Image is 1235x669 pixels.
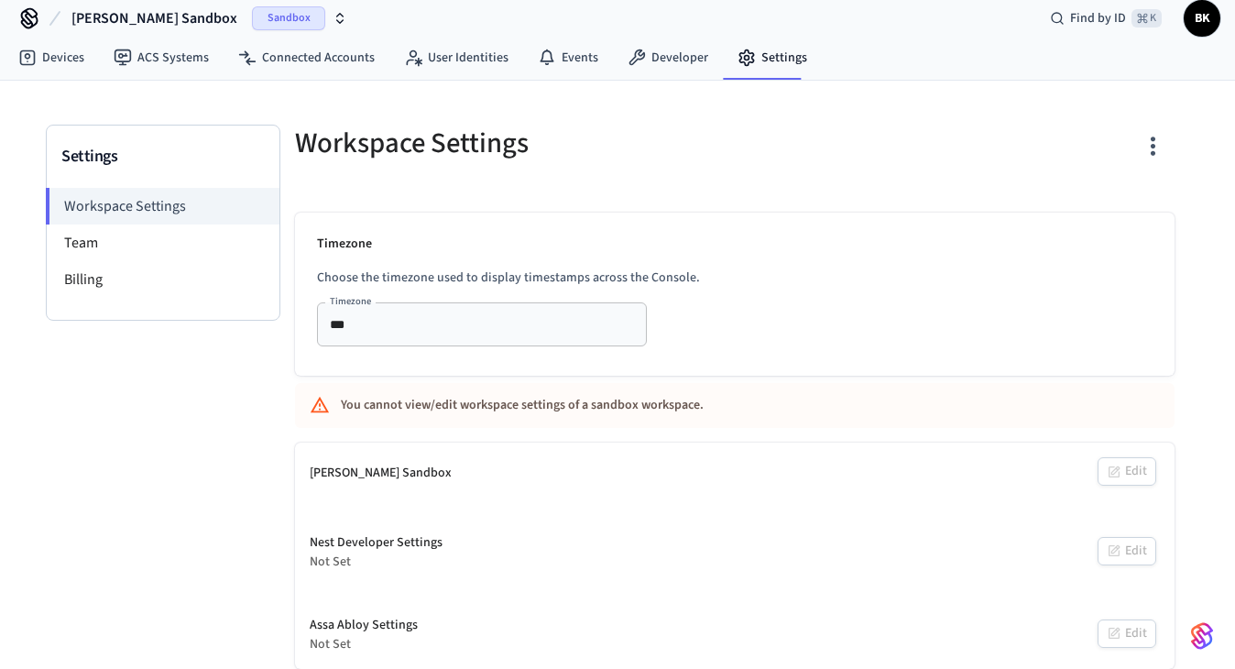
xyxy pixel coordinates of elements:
a: Connected Accounts [224,41,389,74]
a: Settings [723,41,822,74]
a: ACS Systems [99,41,224,74]
a: Events [523,41,613,74]
span: ⌘ K [1131,9,1162,27]
p: Timezone [317,235,1153,254]
div: Not Set [310,635,418,654]
span: BK [1186,2,1219,35]
a: User Identities [389,41,523,74]
li: Workspace Settings [46,188,279,225]
li: Billing [47,261,279,298]
p: Choose the timezone used to display timestamps across the Console. [317,269,1153,288]
span: Sandbox [252,6,325,30]
span: [PERSON_NAME] Sandbox [71,7,237,29]
h3: Settings [61,144,265,170]
div: Find by ID⌘ K [1035,2,1176,35]
img: SeamLogoGradient.69752ec5.svg [1191,621,1213,651]
h5: Workspace Settings [295,125,724,162]
label: Timezone [330,294,371,308]
div: Assa Abloy Settings [310,616,418,635]
li: Team [47,225,279,261]
div: Nest Developer Settings [310,533,443,553]
div: Not Set [310,553,443,572]
a: Developer [613,41,723,74]
a: Devices [4,41,99,74]
div: You cannot view/edit workspace settings of a sandbox workspace. [341,389,1021,422]
div: [PERSON_NAME] Sandbox [310,464,452,483]
span: Find by ID [1070,9,1126,27]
